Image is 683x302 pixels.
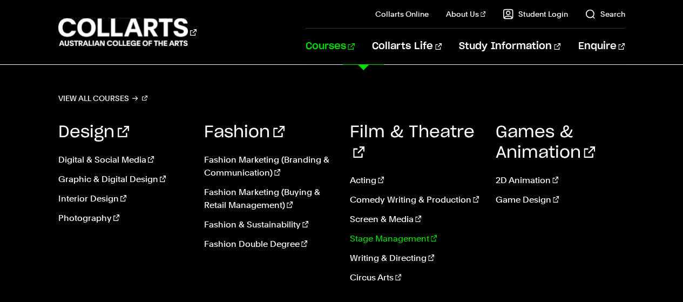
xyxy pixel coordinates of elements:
a: Fashion [204,124,285,140]
a: Game Design [495,193,625,206]
a: View all courses [58,91,148,106]
a: Circus Arts [350,271,479,284]
a: Games & Animation [495,124,595,161]
a: Design [58,124,129,140]
a: Study Information [459,29,560,64]
a: Digital & Social Media [58,153,188,166]
a: Film & Theatre [350,124,475,161]
a: Fashion Marketing (Branding & Communication) [204,153,334,179]
a: Collarts Life [372,29,442,64]
a: Stage Management [350,232,479,245]
a: Screen & Media [350,213,479,226]
a: Fashion Marketing (Buying & Retail Management) [204,186,334,212]
a: Acting [350,174,479,187]
a: Search [585,9,625,19]
a: Writing & Directing [350,252,479,265]
a: Courses [306,29,355,64]
a: About Us [446,9,486,19]
a: Student Login [503,9,567,19]
a: 2D Animation [495,174,625,187]
a: Collarts Online [375,9,429,19]
a: Graphic & Digital Design [58,173,188,186]
a: Enquire [578,29,625,64]
a: Interior Design [58,192,188,205]
a: Fashion Double Degree [204,238,334,251]
a: Photography [58,212,188,225]
a: Fashion & Sustainability [204,218,334,231]
a: Comedy Writing & Production [350,193,479,206]
div: Go to homepage [58,17,197,48]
